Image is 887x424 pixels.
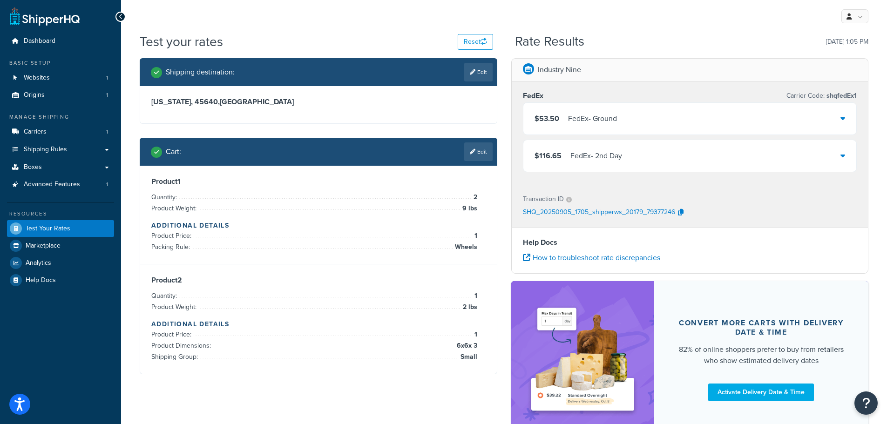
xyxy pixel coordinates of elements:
[166,148,181,156] h2: Cart :
[464,142,493,161] a: Edit
[7,87,114,104] a: Origins1
[7,123,114,141] li: Carriers
[7,141,114,158] a: Shipping Rules
[677,344,846,366] div: 82% of online shoppers prefer to buy from retailers who show estimated delivery dates
[151,192,179,202] span: Quantity:
[26,276,56,284] span: Help Docs
[854,391,878,415] button: Open Resource Center
[538,63,581,76] p: Industry Nine
[24,37,55,45] span: Dashboard
[151,302,199,312] span: Product Weight:
[7,33,114,50] a: Dashboard
[464,63,493,81] a: Edit
[151,291,179,301] span: Quantity:
[7,255,114,271] a: Analytics
[26,242,61,250] span: Marketplace
[106,74,108,82] span: 1
[7,123,114,141] a: Carriers1
[523,206,675,220] p: SHQ_20250905_1705_shipperws_20179_79377246
[166,68,235,76] h2: Shipping destination :
[24,74,50,82] span: Websites
[708,384,814,401] a: Activate Delivery Date & Time
[151,203,199,213] span: Product Weight:
[7,69,114,87] li: Websites
[523,252,660,263] a: How to troubleshoot rate discrepancies
[535,113,559,124] span: $53.50
[460,203,477,214] span: 9 lbs
[454,340,477,351] span: 6 x 6 x 3
[7,176,114,193] li: Advanced Features
[106,91,108,99] span: 1
[460,302,477,313] span: 2 lbs
[7,176,114,193] a: Advanced Features1
[570,149,622,162] div: FedEx - 2nd Day
[471,192,477,203] span: 2
[151,341,213,350] span: Product Dimensions:
[472,230,477,242] span: 1
[515,34,584,49] h2: Rate Results
[568,112,617,125] div: FedEx - Ground
[523,91,543,101] h3: FedEx
[453,242,477,253] span: Wheels
[7,69,114,87] a: Websites1
[7,59,114,67] div: Basic Setup
[7,272,114,289] a: Help Docs
[151,221,486,230] h4: Additional Details
[825,91,857,101] span: shqfedEx1
[24,163,42,171] span: Boxes
[535,150,562,161] span: $116.65
[140,33,223,51] h1: Test your rates
[472,290,477,302] span: 1
[106,181,108,188] span: 1
[24,91,45,99] span: Origins
[7,87,114,104] li: Origins
[151,177,486,186] h3: Product 1
[151,352,200,362] span: Shipping Group:
[677,318,846,337] div: Convert more carts with delivery date & time
[26,259,51,267] span: Analytics
[26,225,70,233] span: Test Your Rates
[7,113,114,121] div: Manage Shipping
[151,242,192,252] span: Packing Rule:
[151,276,486,285] h3: Product 2
[151,231,194,241] span: Product Price:
[151,97,486,107] h3: [US_STATE], 45640 , [GEOGRAPHIC_DATA]
[151,319,486,329] h4: Additional Details
[472,329,477,340] span: 1
[523,193,564,206] p: Transaction ID
[24,181,80,188] span: Advanced Features
[106,128,108,136] span: 1
[458,34,493,50] button: Reset
[151,330,194,339] span: Product Price:
[7,159,114,176] a: Boxes
[7,210,114,218] div: Resources
[24,128,47,136] span: Carriers
[826,35,868,48] p: [DATE] 1:05 PM
[7,220,114,237] a: Test Your Rates
[458,351,477,363] span: Small
[786,89,857,102] p: Carrier Code:
[523,237,857,248] h4: Help Docs
[24,146,67,154] span: Shipping Rules
[7,237,114,254] a: Marketplace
